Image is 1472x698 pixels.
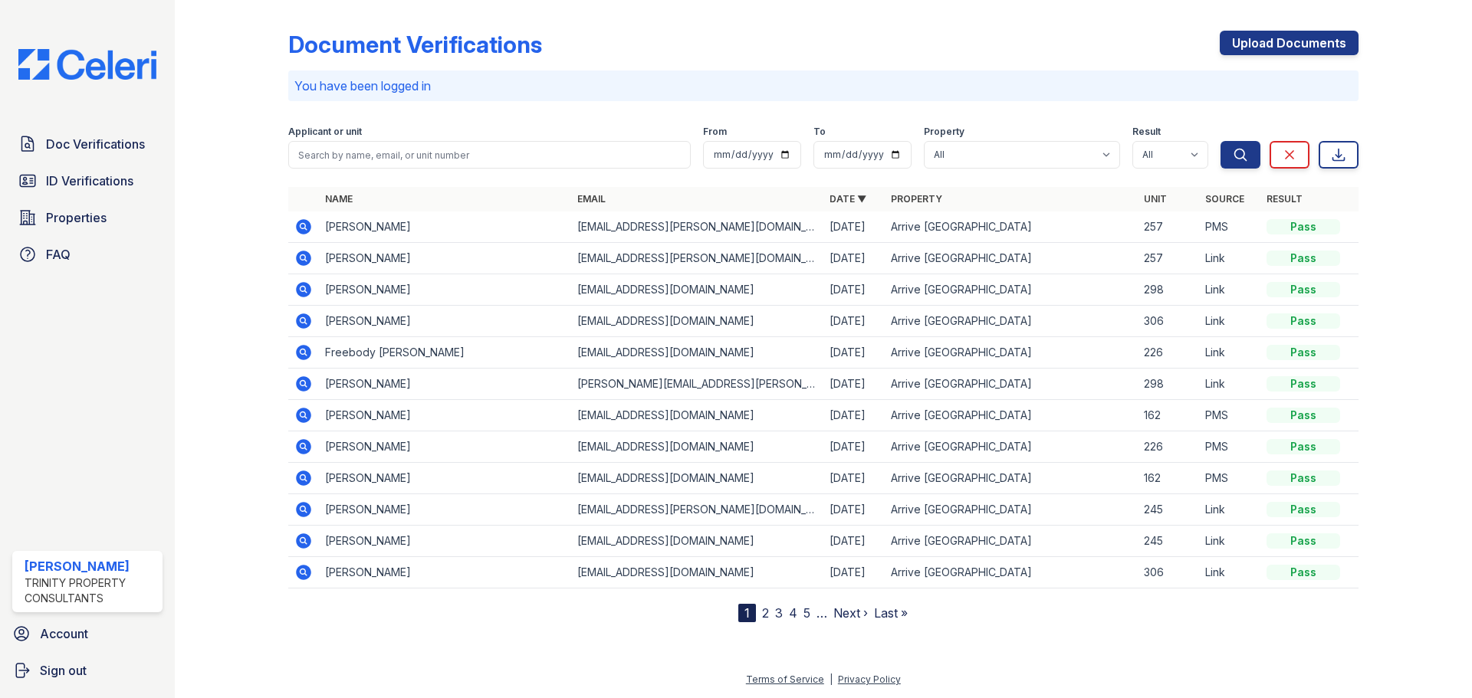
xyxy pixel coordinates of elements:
div: Pass [1267,345,1340,360]
div: Pass [1267,439,1340,454]
td: [PERSON_NAME] [319,526,571,557]
a: 3 [775,605,783,621]
td: [EMAIL_ADDRESS][PERSON_NAME][DOMAIN_NAME] [571,243,823,274]
td: Link [1199,306,1260,337]
td: [DATE] [823,463,885,494]
td: [PERSON_NAME] [319,211,571,243]
td: [DATE] [823,400,885,431]
td: [EMAIL_ADDRESS][DOMAIN_NAME] [571,463,823,494]
td: 306 [1138,557,1199,588]
a: Date ▼ [830,193,866,205]
div: Document Verifications [288,31,542,58]
td: [DATE] [823,274,885,306]
a: 2 [762,605,769,621]
td: [DATE] [823,306,885,337]
span: Sign out [40,661,87,680]
a: 4 [789,605,797,621]
td: Arrive [GEOGRAPHIC_DATA] [885,243,1137,274]
div: Pass [1267,251,1340,266]
td: Arrive [GEOGRAPHIC_DATA] [885,526,1137,557]
td: 162 [1138,400,1199,431]
td: [DATE] [823,526,885,557]
span: Account [40,624,88,643]
span: … [816,604,827,622]
td: Link [1199,337,1260,369]
a: Terms of Service [746,673,824,685]
td: [DATE] [823,494,885,526]
img: CE_Logo_Blue-a8612792a0a2168367f1c8372b55b34899dd931a85d93a1a3d3e32e68fde9ad4.png [6,49,169,80]
div: | [830,673,833,685]
span: ID Verifications [46,172,133,190]
td: Arrive [GEOGRAPHIC_DATA] [885,211,1137,243]
td: Arrive [GEOGRAPHIC_DATA] [885,557,1137,588]
td: PMS [1199,211,1260,243]
div: Pass [1267,376,1340,392]
div: Pass [1267,565,1340,580]
a: Last » [874,605,908,621]
td: [DATE] [823,557,885,588]
td: Arrive [GEOGRAPHIC_DATA] [885,431,1137,463]
td: [PERSON_NAME] [319,431,571,463]
td: [EMAIL_ADDRESS][DOMAIN_NAME] [571,274,823,306]
td: Arrive [GEOGRAPHIC_DATA] [885,494,1137,526]
td: [EMAIL_ADDRESS][DOMAIN_NAME] [571,306,823,337]
p: You have been logged in [294,77,1352,95]
input: Search by name, email, or unit number [288,141,691,169]
td: Link [1199,557,1260,588]
td: [PERSON_NAME] [319,557,571,588]
a: Privacy Policy [838,673,901,685]
a: Sign out [6,655,169,686]
td: [DATE] [823,211,885,243]
td: 298 [1138,369,1199,400]
td: [EMAIL_ADDRESS][DOMAIN_NAME] [571,400,823,431]
span: Properties [46,208,107,227]
td: [EMAIL_ADDRESS][PERSON_NAME][DOMAIN_NAME] [571,211,823,243]
td: Arrive [GEOGRAPHIC_DATA] [885,400,1137,431]
td: PMS [1199,400,1260,431]
td: 226 [1138,337,1199,369]
td: [DATE] [823,431,885,463]
label: Applicant or unit [288,126,362,138]
div: Pass [1267,502,1340,517]
a: Email [577,193,606,205]
label: Result [1132,126,1161,138]
a: Upload Documents [1220,31,1359,55]
a: Account [6,618,169,649]
a: Unit [1144,193,1167,205]
a: Name [325,193,353,205]
span: Doc Verifications [46,135,145,153]
div: Pass [1267,408,1340,423]
label: To [813,126,826,138]
td: Link [1199,526,1260,557]
td: [DATE] [823,337,885,369]
td: Arrive [GEOGRAPHIC_DATA] [885,306,1137,337]
a: Doc Verifications [12,129,163,159]
td: 257 [1138,243,1199,274]
td: [DATE] [823,243,885,274]
td: Link [1199,274,1260,306]
td: 162 [1138,463,1199,494]
div: [PERSON_NAME] [25,557,156,575]
td: [PERSON_NAME] [319,400,571,431]
td: PMS [1199,431,1260,463]
td: [PERSON_NAME] [319,463,571,494]
td: Link [1199,494,1260,526]
div: Pass [1267,533,1340,549]
td: Arrive [GEOGRAPHIC_DATA] [885,274,1137,306]
a: 5 [803,605,810,621]
div: Trinity Property Consultants [25,575,156,606]
a: Properties [12,202,163,233]
a: Source [1205,193,1244,205]
td: 306 [1138,306,1199,337]
td: [EMAIL_ADDRESS][DOMAIN_NAME] [571,337,823,369]
td: Arrive [GEOGRAPHIC_DATA] [885,463,1137,494]
td: [PERSON_NAME] [319,369,571,400]
div: Pass [1267,470,1340,486]
div: 1 [738,604,756,622]
td: Link [1199,369,1260,400]
a: FAQ [12,239,163,270]
td: [PERSON_NAME] [319,494,571,526]
a: Property [891,193,942,205]
div: Pass [1267,282,1340,297]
